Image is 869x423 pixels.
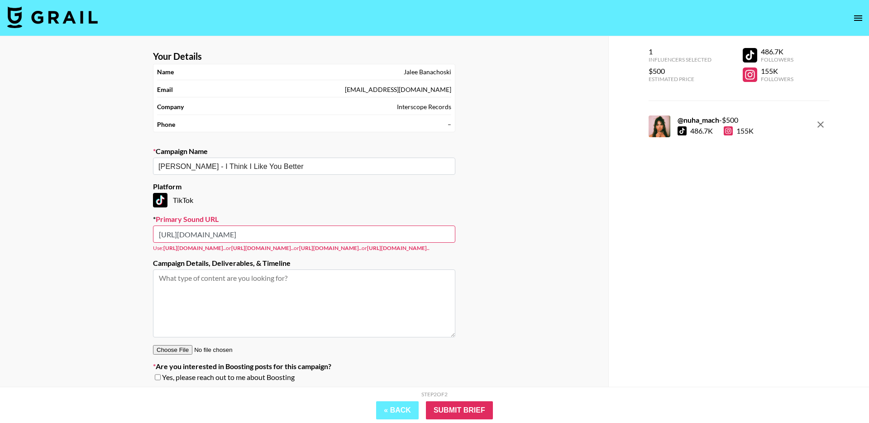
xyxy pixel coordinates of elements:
strong: [URL][DOMAIN_NAME].. [299,245,362,251]
img: Grail Talent [7,6,98,28]
div: Followers [761,56,793,63]
input: Old Town Road - Lil Nas X + Billy Ray Cyrus [158,161,438,172]
div: 155K [724,126,754,135]
strong: Company [157,103,184,111]
strong: Name [157,68,174,76]
img: TikTok [153,193,167,207]
div: Step 2 of 2 [421,391,448,398]
div: Interscope Records [397,103,451,111]
div: [EMAIL_ADDRESS][DOMAIN_NAME] [345,86,451,94]
span: Yes, please reach out to me about Boosting [162,373,295,382]
input: https://www.tiktok.com/music/Old-Town-Road-6683330941219244813 [153,226,455,243]
div: - $ 500 [678,115,754,125]
label: Primary Sound URL [153,215,455,224]
label: Campaign Name [153,147,455,156]
div: Influencers Selected [649,56,711,63]
div: TikTok [153,193,455,207]
label: Are you interested in Boosting posts for this campaign? [153,362,455,371]
div: 486.7K [761,47,793,56]
button: « Back [376,401,419,419]
div: – [448,120,451,129]
div: 486.7K [690,126,713,135]
label: Platform [153,182,455,191]
strong: Email [157,86,173,94]
label: Campaign Details, Deliverables, & Timeline [153,259,455,268]
button: remove [812,115,830,134]
strong: [URL][DOMAIN_NAME].. [163,245,226,251]
div: Estimated Price [649,76,711,82]
input: Submit Brief [426,401,493,419]
strong: [URL][DOMAIN_NAME].. [367,245,430,251]
div: $500 [649,67,711,76]
strong: Your Details [153,51,202,62]
button: open drawer [849,9,867,27]
div: 1 [649,47,711,56]
strong: @ nuha_mach [678,115,719,124]
div: 155K [761,67,793,76]
strong: Phone [157,120,175,129]
strong: [URL][DOMAIN_NAME].. [231,245,294,251]
div: Jalee Banachoski [404,68,451,76]
span: Use: or or or [153,245,430,251]
div: Followers [761,76,793,82]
